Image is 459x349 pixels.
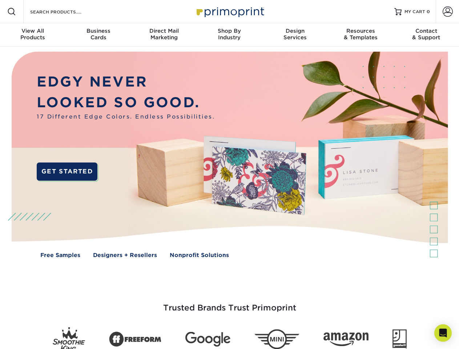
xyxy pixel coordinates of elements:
iframe: Google Customer Reviews [2,327,62,346]
a: Free Samples [40,251,80,260]
div: & Templates [328,28,393,41]
span: Business [65,28,131,34]
a: DesignServices [262,23,328,47]
a: Resources& Templates [328,23,393,47]
input: SEARCH PRODUCTS..... [29,7,100,16]
a: GET STARTED [37,163,97,181]
span: 0 [427,9,430,14]
a: Designers + Resellers [93,251,157,260]
h3: Trusted Brands Trust Primoprint [17,286,442,321]
div: & Support [394,28,459,41]
span: Contact [394,28,459,34]
span: Direct Mail [131,28,197,34]
span: Resources [328,28,393,34]
p: LOOKED SO GOOD. [37,92,215,113]
span: Design [262,28,328,34]
span: MY CART [404,9,425,15]
span: Shop By [197,28,262,34]
img: Amazon [323,333,369,346]
div: Industry [197,28,262,41]
div: Marketing [131,28,197,41]
p: EDGY NEVER [37,72,215,92]
img: Goodwill [392,329,407,349]
a: Contact& Support [394,23,459,47]
div: Cards [65,28,131,41]
a: BusinessCards [65,23,131,47]
span: 17 Different Edge Colors. Endless Possibilities. [37,113,215,121]
a: Direct MailMarketing [131,23,197,47]
a: Nonprofit Solutions [170,251,229,260]
img: Google [185,332,230,347]
a: Shop ByIndustry [197,23,262,47]
div: Services [262,28,328,41]
div: Open Intercom Messenger [434,324,452,342]
img: Primoprint [193,4,266,19]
